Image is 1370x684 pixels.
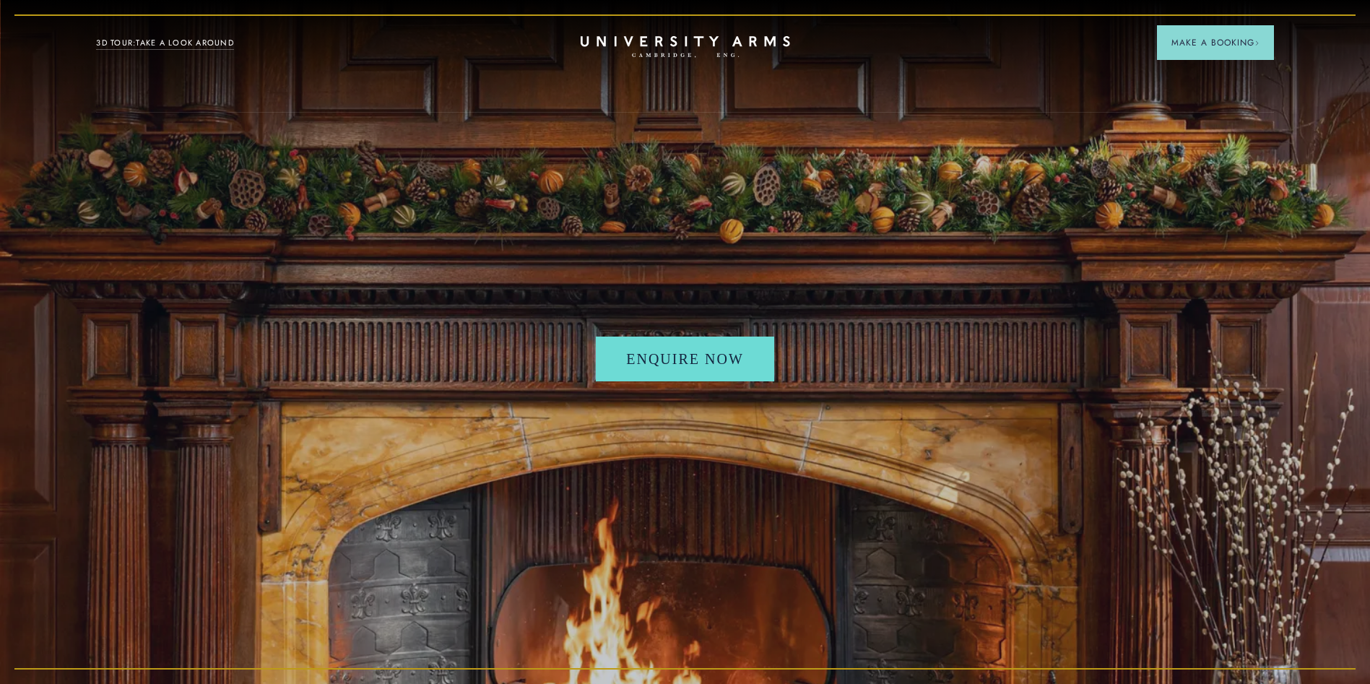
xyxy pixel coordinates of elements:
button: Make a BookingArrow icon [1157,25,1274,60]
img: Arrow icon [1254,40,1260,46]
a: Enquire Now [596,337,774,381]
a: 3D TOUR:TAKE A LOOK AROUND [96,37,234,50]
a: Home [581,36,790,59]
span: Make a Booking [1171,36,1260,49]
